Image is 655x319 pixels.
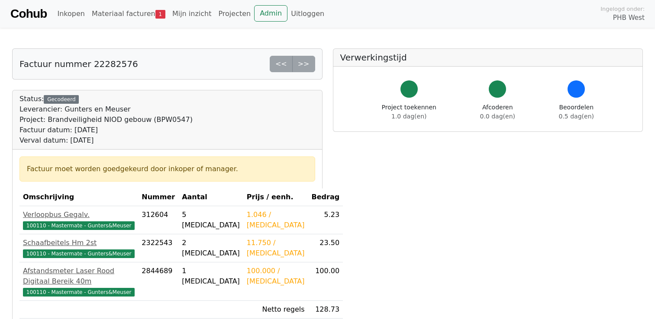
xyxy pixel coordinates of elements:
[480,103,515,121] div: Afcoderen
[308,234,343,262] td: 23.50
[19,135,193,146] div: Verval datum: [DATE]
[88,5,169,22] a: Materiaal facturen1
[19,188,138,206] th: Omschrijving
[23,266,135,297] a: Afstandsmeter Laser Rood Digitaal Bereik 40m100110 - Mastermate - Gunters&Meuser
[382,103,436,121] div: Project toekennen
[182,238,240,258] div: 2 [MEDICAL_DATA]
[178,188,243,206] th: Aantal
[340,52,636,63] h5: Verwerkingstijd
[254,5,287,22] a: Admin
[23,266,135,287] div: Afstandsmeter Laser Rood Digitaal Bereik 40m
[10,3,47,24] a: Cohub
[19,104,193,115] div: Leverancier: Gunters en Meuser
[138,262,178,301] td: 2844689
[44,95,79,104] div: Gecodeerd
[27,164,308,174] div: Factuur moet worden goedgekeurd door inkoper of manager.
[23,210,135,230] a: Verloopbus Gegalv.100110 - Mastermate - Gunters&Meuser
[138,234,178,262] td: 2322543
[308,206,343,234] td: 5.23
[308,262,343,301] td: 100.00
[23,249,135,258] span: 100110 - Mastermate - Gunters&Meuser
[19,59,138,69] h5: Factuur nummer 22282576
[155,10,165,19] span: 1
[169,5,215,22] a: Mijn inzicht
[247,238,305,258] div: 11.750 / [MEDICAL_DATA]
[559,103,594,121] div: Beoordelen
[243,188,308,206] th: Prijs / eenh.
[391,113,426,120] span: 1.0 dag(en)
[23,221,135,230] span: 100110 - Mastermate - Gunters&Meuser
[138,188,178,206] th: Nummer
[215,5,254,22] a: Projecten
[23,210,135,220] div: Verloopbus Gegalv.
[247,210,305,230] div: 1.046 / [MEDICAL_DATA]
[19,115,193,125] div: Project: Brandveiligheid NIOD gebouw (BPW0547)
[182,210,240,230] div: 5 [MEDICAL_DATA]
[138,206,178,234] td: 312604
[182,266,240,287] div: 1 [MEDICAL_DATA]
[247,266,305,287] div: 100.000 / [MEDICAL_DATA]
[19,125,193,135] div: Factuur datum: [DATE]
[243,301,308,319] td: Netto regels
[54,5,88,22] a: Inkopen
[600,5,645,13] span: Ingelogd onder:
[23,288,135,297] span: 100110 - Mastermate - Gunters&Meuser
[23,238,135,258] a: Schaafbeitels Hm 2st100110 - Mastermate - Gunters&Meuser
[308,188,343,206] th: Bedrag
[613,13,645,23] span: PHB West
[287,5,328,22] a: Uitloggen
[308,301,343,319] td: 128.73
[480,113,515,120] span: 0.0 dag(en)
[559,113,594,120] span: 0.5 dag(en)
[19,94,193,146] div: Status:
[23,238,135,248] div: Schaafbeitels Hm 2st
